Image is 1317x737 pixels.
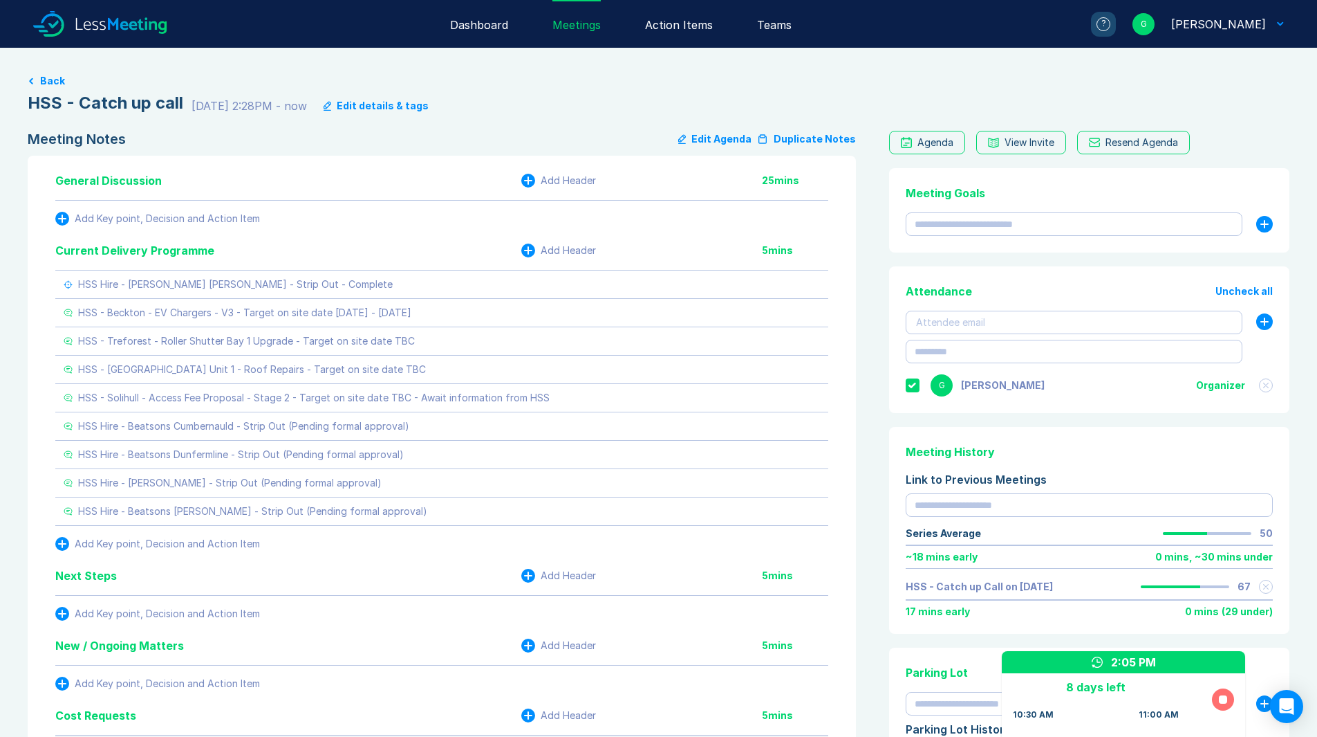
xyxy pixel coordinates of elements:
[1185,606,1219,617] div: 0 mins
[906,664,1273,681] div: Parking Lot
[55,212,260,226] button: Add Key point, Decision and Action Item
[55,242,214,259] div: Current Delivery Programme
[521,709,596,722] button: Add Header
[1260,528,1273,539] div: 50
[1105,137,1178,148] div: Resend Agenda
[337,100,429,111] div: Edit details & tags
[521,244,596,257] button: Add Header
[1096,17,1110,31] div: ?
[541,640,596,651] div: Add Header
[55,677,260,691] button: Add Key point, Decision and Action Item
[192,98,307,114] div: [DATE] 2:28PM - now
[1013,679,1179,695] div: 8 days left
[917,137,953,148] div: Agenda
[55,637,184,654] div: New / Ongoing Matters
[906,581,1053,592] a: HSS - Catch up Call on [DATE]
[762,710,828,721] div: 5 mins
[55,707,136,724] div: Cost Requests
[541,245,596,256] div: Add Header
[78,506,427,517] div: HSS Hire - Beatsons [PERSON_NAME] - Strip Out (Pending formal approval)
[1270,690,1303,723] div: Open Intercom Messenger
[521,569,596,583] button: Add Header
[40,75,65,87] button: Back
[28,92,183,114] div: HSS - Catch up call
[906,552,978,563] div: ~ 18 mins early
[55,537,260,551] button: Add Key point, Decision and Action Item
[1111,654,1156,671] div: 2:05 PM
[78,392,550,403] div: HSS - Solihull - Access Fee Proposal - Stage 2 - Target on site date TBC - Await information from...
[1074,12,1116,37] a: ?
[762,570,828,581] div: 5 mins
[931,374,953,397] div: G
[1139,709,1179,720] div: 11:00 AM
[1196,380,1245,391] div: Organizer
[1013,709,1054,720] div: 10:30 AM
[1215,286,1273,297] button: Uncheck all
[889,131,965,154] a: Agenda
[78,477,382,489] div: HSS Hire - [PERSON_NAME] - Strip Out (Pending formal approval)
[906,471,1273,488] div: Link to Previous Meetings
[1077,131,1190,154] button: Resend Agenda
[762,245,828,256] div: 5 mins
[78,421,409,432] div: HSS Hire - Beatsons Cumbernauld - Strip Out (Pending formal approval)
[762,175,828,186] div: 25 mins
[78,307,411,318] div: HSS - Beckton - EV Chargers - V3 - Target on site date [DATE] - [DATE]
[541,710,596,721] div: Add Header
[78,449,404,460] div: HSS Hire - Beatsons Dunfermline - Strip Out (Pending formal approval)
[78,336,415,347] div: HSS - Treforest - Roller Shutter Bay 1 Upgrade - Target on site date TBC
[75,678,260,689] div: Add Key point, Decision and Action Item
[324,100,429,111] button: Edit details & tags
[906,185,1273,201] div: Meeting Goals
[28,131,126,147] div: Meeting Notes
[757,131,856,147] button: Duplicate Notes
[521,639,596,653] button: Add Header
[75,213,260,224] div: Add Key point, Decision and Action Item
[976,131,1066,154] button: View Invite
[1237,581,1251,592] div: 67
[55,567,117,584] div: Next Steps
[1155,552,1273,563] div: 0 mins , ~ 30 mins under
[1005,137,1054,148] div: View Invite
[28,75,1289,87] a: Back
[906,283,972,300] div: Attendance
[521,174,596,188] button: Add Header
[906,444,1273,460] div: Meeting History
[541,570,596,581] div: Add Header
[1171,16,1266,33] div: Gemma White
[541,175,596,186] div: Add Header
[906,528,981,539] div: Series Average
[78,364,426,375] div: HSS - [GEOGRAPHIC_DATA] Unit 1 - Roof Repairs - Target on site date TBC
[1222,606,1273,617] div: ( 29 under )
[75,608,260,619] div: Add Key point, Decision and Action Item
[678,131,751,147] button: Edit Agenda
[78,279,393,290] div: HSS Hire - [PERSON_NAME] [PERSON_NAME] - Strip Out - Complete
[961,380,1045,391] div: Gemma White
[1132,13,1155,35] div: G
[762,640,828,651] div: 5 mins
[75,538,260,549] div: Add Key point, Decision and Action Item
[55,172,162,189] div: General Discussion
[906,606,970,617] div: 17 mins early
[55,607,260,621] button: Add Key point, Decision and Action Item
